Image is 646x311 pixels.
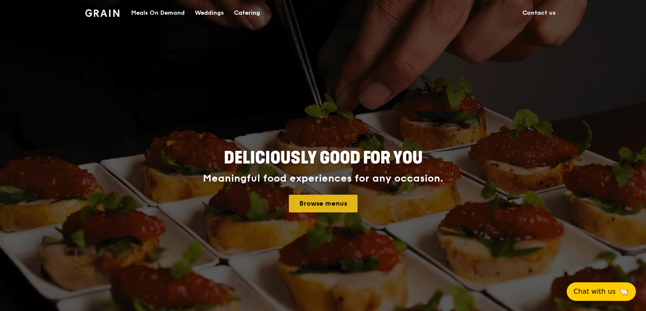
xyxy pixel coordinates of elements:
[195,0,224,26] div: Weddings
[289,195,358,212] a: Browse menus
[619,287,629,297] span: 🦙
[234,0,260,26] div: Catering
[171,173,475,185] div: Meaningful food experiences for any occasion.
[131,0,185,26] div: Meals On Demand
[190,0,229,26] a: Weddings
[573,287,616,297] span: Chat with us
[224,148,423,168] span: Deliciously good for you
[229,0,265,26] a: Catering
[85,9,119,17] img: Grain
[517,0,561,26] a: Contact us
[567,282,636,301] button: Chat with us🦙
